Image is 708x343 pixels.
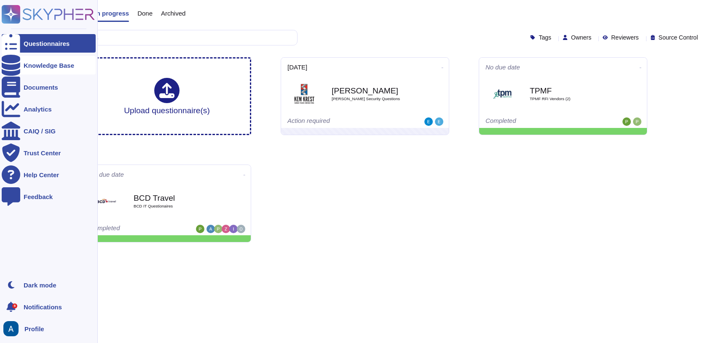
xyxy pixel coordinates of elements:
[229,225,238,233] img: user
[633,117,641,126] img: user
[622,117,631,126] img: user
[539,35,551,40] span: Tags
[24,106,52,112] div: Analytics
[332,97,416,101] span: [PERSON_NAME] Security Questions
[206,225,215,233] img: user
[2,144,96,162] a: Trust Center
[2,34,96,53] a: Questionnaires
[12,303,17,308] div: 8
[33,30,297,45] input: Search by keywords
[24,326,44,332] span: Profile
[96,191,117,212] img: Logo
[214,225,223,233] img: user
[237,225,245,233] img: user
[24,150,61,156] div: Trust Center
[530,97,614,101] span: TPMF RFI Vendors (2)
[287,117,391,126] div: Action required
[530,87,614,95] b: TPMF
[161,10,185,16] span: Archived
[196,225,204,233] img: user
[24,62,74,69] div: Knowledge Base
[94,10,129,16] span: In progress
[2,165,96,184] a: Help Center
[659,35,698,40] span: Source Control
[134,194,218,202] b: BCD Travel
[24,172,59,178] div: Help Center
[492,83,513,104] img: Logo
[332,87,416,95] b: [PERSON_NAME]
[137,10,153,16] span: Done
[2,122,96,140] a: CAIQ / SIG
[435,117,443,126] img: user
[485,117,589,126] div: Completed
[2,319,24,338] button: user
[24,194,53,200] div: Feedback
[222,225,230,233] img: user
[485,64,520,70] span: No due date
[2,56,96,74] a: Knowledge Base
[287,64,307,70] span: [DATE]
[294,83,315,104] img: Logo
[24,128,56,134] div: CAIQ / SIG
[611,35,638,40] span: Reviewers
[571,35,591,40] span: Owners
[24,84,58,90] div: Documents
[89,171,124,178] span: No due date
[134,204,218,208] span: BCD IT Questionaires
[89,225,193,233] div: Completed
[424,117,433,126] img: user
[24,282,56,288] div: Dark mode
[3,321,19,336] img: user
[2,100,96,118] a: Analytics
[2,187,96,206] a: Feedback
[124,78,210,114] div: Upload questionnaire(s)
[24,40,70,47] div: Questionnaires
[2,78,96,96] a: Documents
[24,304,62,310] span: Notifications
